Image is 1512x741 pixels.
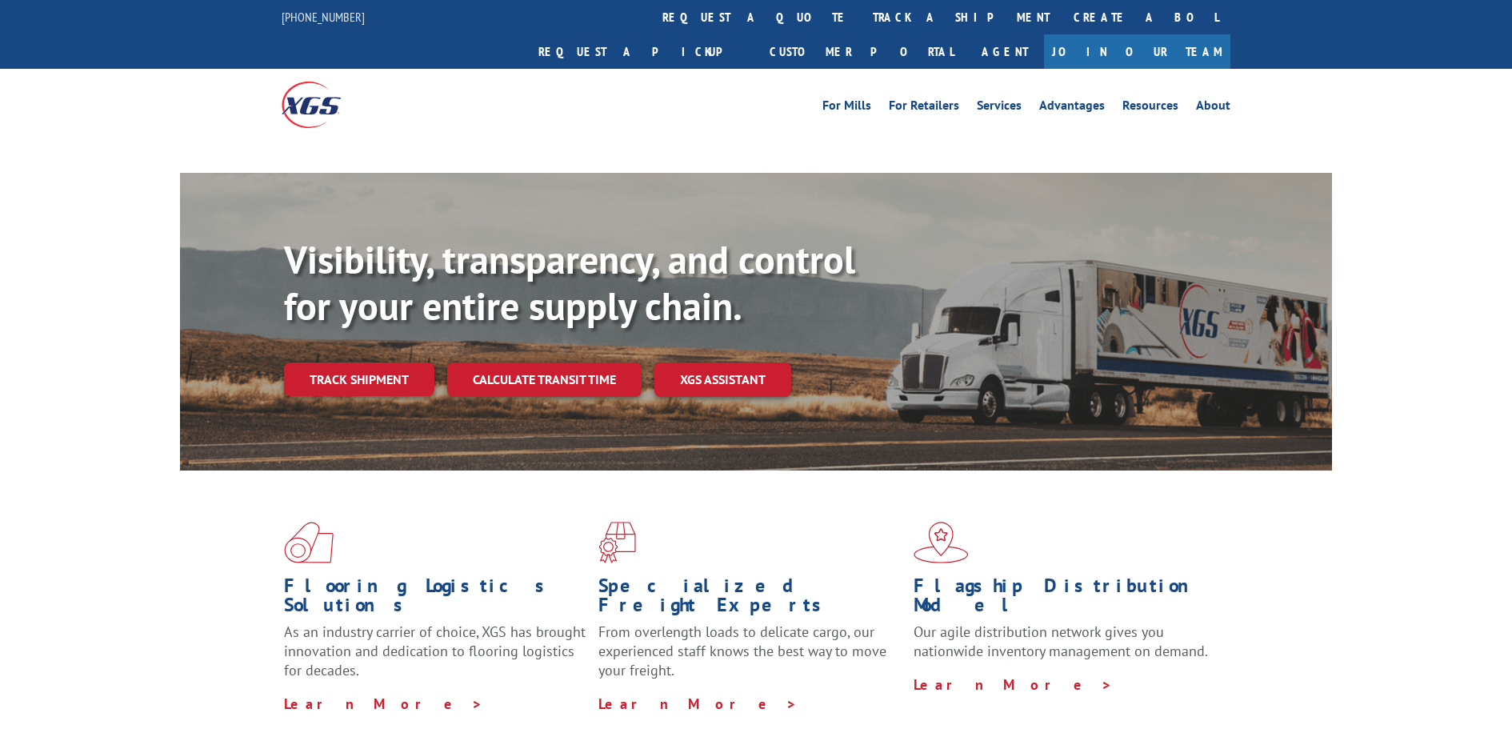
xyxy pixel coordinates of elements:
[284,576,586,623] h1: Flooring Logistics Solutions
[977,99,1022,117] a: Services
[282,9,365,25] a: [PHONE_NUMBER]
[598,695,798,713] a: Learn More >
[654,362,791,397] a: XGS ASSISTANT
[284,522,334,563] img: xgs-icon-total-supply-chain-intelligence-red
[447,362,642,397] a: Calculate transit time
[914,522,969,563] img: xgs-icon-flagship-distribution-model-red
[914,576,1216,623] h1: Flagship Distribution Model
[822,99,871,117] a: For Mills
[1196,99,1230,117] a: About
[598,576,901,623] h1: Specialized Freight Experts
[284,362,434,396] a: Track shipment
[914,623,1208,660] span: Our agile distribution network gives you nationwide inventory management on demand.
[284,695,483,713] a: Learn More >
[889,99,959,117] a: For Retailers
[284,623,586,679] span: As an industry carrier of choice, XGS has brought innovation and dedication to flooring logistics...
[598,623,901,694] p: From overlength loads to delicate cargo, our experienced staff knows the best way to move your fr...
[966,34,1044,69] a: Agent
[284,234,855,330] b: Visibility, transparency, and control for your entire supply chain.
[758,34,966,69] a: Customer Portal
[598,522,636,563] img: xgs-icon-focused-on-flooring-red
[1044,34,1230,69] a: Join Our Team
[1039,99,1105,117] a: Advantages
[914,675,1113,694] a: Learn More >
[526,34,758,69] a: Request a pickup
[1122,99,1178,117] a: Resources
